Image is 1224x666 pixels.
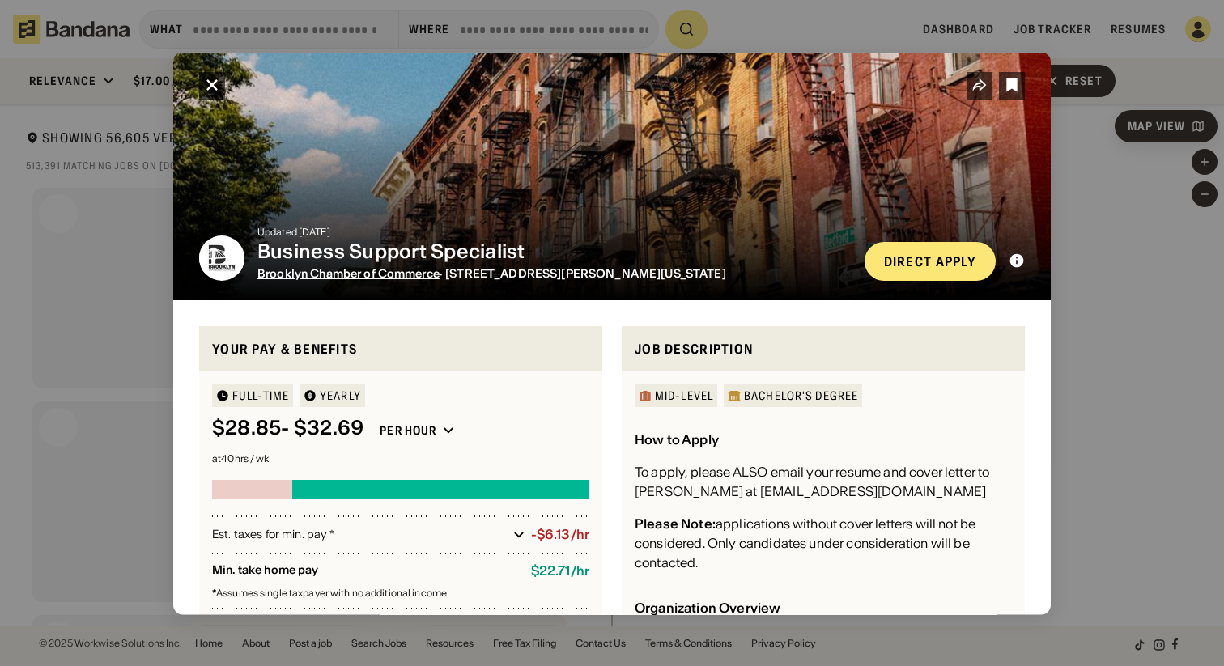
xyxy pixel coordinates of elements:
[257,240,852,263] div: Business Support Specialist
[635,515,716,532] div: Please Note:
[257,265,440,280] a: Brooklyn Chamber of Commerce
[232,390,289,401] div: Full-time
[635,600,780,616] div: Organization Overview
[212,563,518,579] div: Min. take home pay
[635,338,1012,358] div: Job Description
[744,390,858,401] div: Bachelor's Degree
[212,417,363,440] div: $ 28.85 - $32.69
[635,514,1012,572] div: applications without cover letters will not be considered. Only candidates under consideration wi...
[320,390,361,401] div: YEARLY
[655,390,713,401] div: Mid-Level
[884,254,976,267] div: Direct Apply
[212,526,507,542] div: Est. taxes for min. pay *
[635,431,719,448] div: How to Apply
[257,227,852,236] div: Updated [DATE]
[199,235,244,280] img: Brooklyn Chamber of Commerce logo
[212,454,589,464] div: at 40 hrs / wk
[380,423,436,438] div: Per hour
[635,462,1012,501] div: To apply, please ALSO email your resume and cover letter to [PERSON_NAME] at [EMAIL_ADDRESS][DOMA...
[257,266,852,280] div: · [STREET_ADDRESS][PERSON_NAME][US_STATE]
[531,527,589,542] div: -$6.13/hr
[531,563,589,579] div: $ 22.71 / hr
[212,588,589,598] div: Assumes single taxpayer with no additional income
[212,338,589,358] div: Your pay & benefits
